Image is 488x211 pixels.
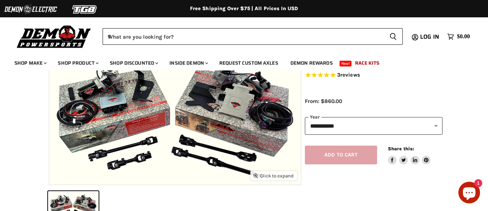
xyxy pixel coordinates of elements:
[103,28,403,45] form: Product
[340,61,352,66] span: New!
[9,53,468,70] ul: Main menu
[384,28,403,45] button: Search
[254,173,294,178] span: Click to expand
[250,171,297,181] button: Click to expand
[340,72,360,78] span: reviews
[456,182,482,205] inbox-online-store-chat: Shopify online store chat
[388,146,431,165] aside: Share this:
[305,98,342,104] span: From: $860.00
[9,56,51,70] a: Shop Make
[305,117,442,135] select: year
[285,56,338,70] a: Demon Rewards
[58,3,112,16] img: TGB Logo 2
[417,34,444,40] a: Log in
[457,33,470,40] span: $0.00
[444,31,474,42] a: $0.00
[420,32,439,41] span: Log in
[14,23,94,49] img: Demon Powersports
[350,56,385,70] a: Race Kits
[388,146,414,151] span: Share this:
[305,72,442,79] span: Rated 5.0 out of 5 stars 3 reviews
[337,72,360,78] span: 3 reviews
[164,56,212,70] a: Inside Demon
[52,56,103,70] a: Shop Product
[49,45,301,185] img: IMAGE
[103,28,384,45] input: When autocomplete results are available use up and down arrows to review and enter to select
[104,56,163,70] a: Shop Discounted
[214,56,284,70] a: Request Custom Axles
[4,3,58,16] img: Demon Electric Logo 2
